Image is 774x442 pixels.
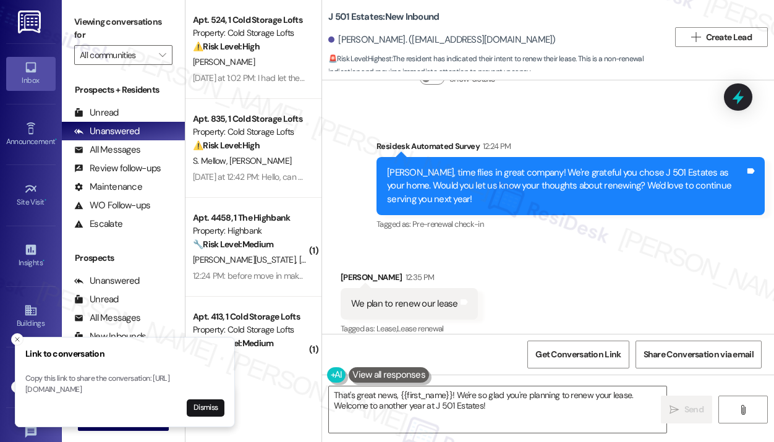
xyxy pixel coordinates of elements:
[25,347,224,360] h3: Link to conversation
[691,32,700,42] i: 
[376,215,765,233] div: Tagged as:
[11,381,23,393] button: Close toast
[74,218,122,231] div: Escalate
[18,11,43,33] img: ResiDesk Logo
[193,27,307,40] div: Property: Cold Storage Lofts
[74,12,172,45] label: Viewing conversations for
[6,239,56,273] a: Insights •
[193,254,299,265] span: [PERSON_NAME][US_STATE]
[738,405,747,415] i: 
[159,50,166,60] i: 
[412,219,483,229] span: Pre-renewal check-in
[193,56,255,67] span: [PERSON_NAME]
[193,323,307,336] div: Property: Cold Storage Lofts
[535,348,621,361] span: Get Conversation Link
[193,224,307,237] div: Property: Highbank
[193,171,652,182] div: [DATE] at 12:42 PM: Hello, can we please have the garage rent removed from my account? Turned in ...
[74,274,140,287] div: Unanswered
[6,300,56,333] a: Buildings
[527,341,629,368] button: Get Conversation Link
[62,252,185,265] div: Prospects
[397,323,444,334] span: Lease renewal
[43,257,45,265] span: •
[675,27,768,47] button: Create Lead
[299,254,361,265] span: [PERSON_NAME]
[25,373,224,395] p: Copy this link to share the conversation: [URL][DOMAIN_NAME]
[193,140,260,151] strong: ⚠️ Risk Level: High
[74,125,140,138] div: Unanswered
[62,83,185,96] div: Prospects + Residents
[193,310,307,323] div: Apt. 413, 1 Cold Storage Lofts
[193,113,307,125] div: Apt. 835, 1 Cold Storage Lofts
[351,297,458,310] div: We plan to renew our lease
[193,211,307,224] div: Apt. 4458, 1 The Highbank
[187,399,224,417] button: Dismiss
[11,333,23,346] button: Close toast
[193,125,307,138] div: Property: Cold Storage Lofts
[229,155,291,166] span: [PERSON_NAME]
[636,341,762,368] button: Share Conversation via email
[341,271,478,288] div: [PERSON_NAME]
[376,323,397,334] span: Lease ,
[74,293,119,306] div: Unread
[193,155,229,166] span: S. Mellow
[402,271,435,284] div: 12:35 PM
[74,312,140,325] div: All Messages
[80,45,153,65] input: All communities
[387,166,745,206] div: [PERSON_NAME], time flies in great company! We're grateful you chose J 501 Estates as your home. ...
[55,135,57,144] span: •
[706,31,752,44] span: Create Lead
[644,348,754,361] span: Share Conversation via email
[6,57,56,90] a: Inbox
[193,14,307,27] div: Apt. 524, 1 Cold Storage Lofts
[328,33,556,46] div: [PERSON_NAME]. ([EMAIL_ADDRESS][DOMAIN_NAME])
[45,196,46,205] span: •
[661,396,712,423] button: Send
[74,199,150,212] div: WO Follow-ups
[74,106,119,119] div: Unread
[6,179,56,212] a: Site Visit •
[328,11,439,23] b: J 501 Estates: New Inbound
[329,386,666,433] textarea: That's great news, {{first_name}}! We're so glad you're planning to renew your lease. Welcome to ...
[328,54,392,64] strong: 🚨 Risk Level: Highest
[376,140,765,157] div: Residesk Automated Survey
[193,41,260,52] strong: ⚠️ Risk Level: High
[193,239,273,250] strong: 🔧 Risk Level: Medium
[74,143,140,156] div: All Messages
[193,353,255,364] span: [PERSON_NAME]
[74,181,142,193] div: Maintenance
[193,72,423,83] div: [DATE] at 1:02 PM: I had let them know I will be able to pay [DATE]
[193,270,675,281] div: 12:24 PM: before move in make sure apartment is sprayed by pest control so future tenants won’t d...
[341,320,478,338] div: Tagged as:
[6,361,56,394] a: Leads
[74,162,161,175] div: Review follow-ups
[684,403,704,416] span: Send
[480,140,511,153] div: 12:24 PM
[670,405,679,415] i: 
[328,53,669,79] span: : The resident has indicated their intent to renew their lease. This is a non-renewal indication ...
